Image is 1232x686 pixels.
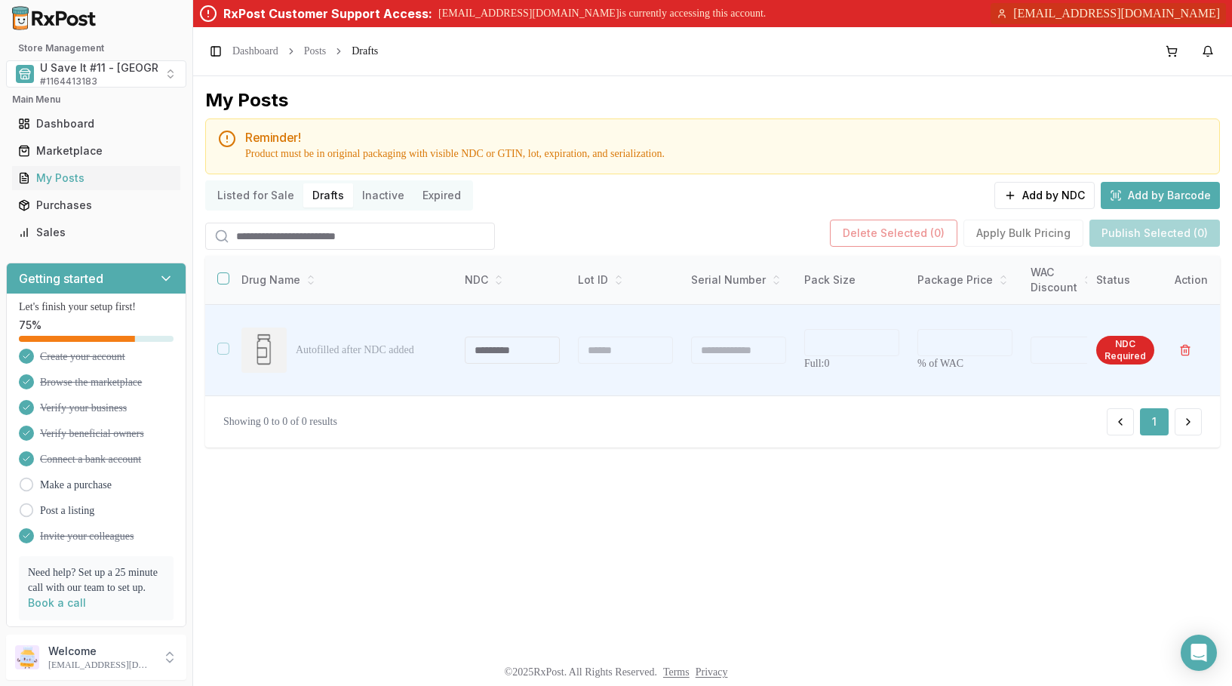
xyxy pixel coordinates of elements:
button: Delete [1172,337,1199,364]
p: Let's finish your setup first! [19,300,174,315]
a: Make a purchase [40,478,112,493]
span: Verify your business [40,401,127,416]
div: Showing 0 to 0 of 0 results [223,414,337,429]
h2: Main Menu [12,94,180,106]
span: Create your account [40,349,125,365]
nav: breadcrumb [232,44,378,59]
div: Sales [18,225,174,240]
p: [EMAIL_ADDRESS][DOMAIN_NAME] is currently accessing this account. [438,6,766,21]
div: Lot ID [578,272,673,288]
img: User avatar [15,645,39,669]
p: [EMAIL_ADDRESS][DOMAIN_NAME] [48,659,153,671]
p: Welcome [48,644,153,659]
span: # 1164413183 [40,75,97,88]
div: Open Intercom Messenger [1181,635,1217,671]
h3: Getting started [19,269,103,288]
a: Purchases [12,192,180,219]
span: Verify beneficial owners [40,426,144,441]
a: Marketplace [12,137,180,165]
img: Drug Image [241,328,287,373]
a: Terms [663,666,690,678]
div: Drug Name [241,272,444,288]
a: My Posts [12,165,180,192]
a: Privacy [696,666,728,678]
button: Dashboard [6,112,186,136]
a: Post a listing [40,503,94,518]
button: Sales [6,220,186,245]
a: Book a call [28,596,86,609]
div: My Posts [205,88,288,112]
span: U Save It #11 - [GEOGRAPHIC_DATA] [40,60,224,75]
span: % of WAC [917,358,963,369]
span: Invite your colleagues [40,529,134,544]
th: Action [1163,256,1220,305]
button: Support [6,627,186,654]
span: [EMAIL_ADDRESS][DOMAIN_NAME] [1013,5,1220,23]
button: Marketplace [6,139,186,163]
div: My Posts [18,171,174,186]
a: Posts [304,44,327,59]
button: Purchases [6,193,186,217]
div: NDC [465,272,560,288]
a: Sales [12,219,180,246]
button: Add by Barcode [1101,182,1220,209]
button: 1 [1140,408,1169,435]
button: Select a view [6,60,186,88]
th: Status [1087,256,1163,305]
div: Purchases [18,198,174,213]
th: Pack Size [795,256,908,305]
div: Product must be in original packaging with visible NDC or GTIN, lot, expiration, and serialization. [245,146,1207,162]
span: Browse the marketplace [40,375,142,390]
div: Marketplace [18,143,174,158]
p: Need help? Set up a 25 minute call with our team to set up. [28,565,164,595]
span: Connect a bank account [40,452,141,467]
button: Add by NDC [994,182,1095,209]
h2: Store Management [6,42,186,54]
span: 75 % [19,318,41,333]
div: Package Price [917,272,1012,288]
p: Autofilled after NDC added [296,343,444,358]
div: NDC Required [1096,336,1154,365]
a: Dashboard [12,110,180,137]
a: Dashboard [232,44,278,59]
div: WAC Discount [1031,265,1092,295]
span: Full: 0 [804,358,829,369]
button: Drafts [303,183,353,208]
button: My Posts [6,166,186,190]
div: RxPost Customer Support Access: [223,5,432,23]
div: Serial Number [691,272,786,288]
img: RxPost Logo [6,6,103,30]
button: Expired [413,183,470,208]
div: Dashboard [18,116,174,131]
h5: Reminder! [245,131,1207,143]
span: Drafts [352,44,378,59]
button: Listed for Sale [208,183,303,208]
button: Inactive [353,183,413,208]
